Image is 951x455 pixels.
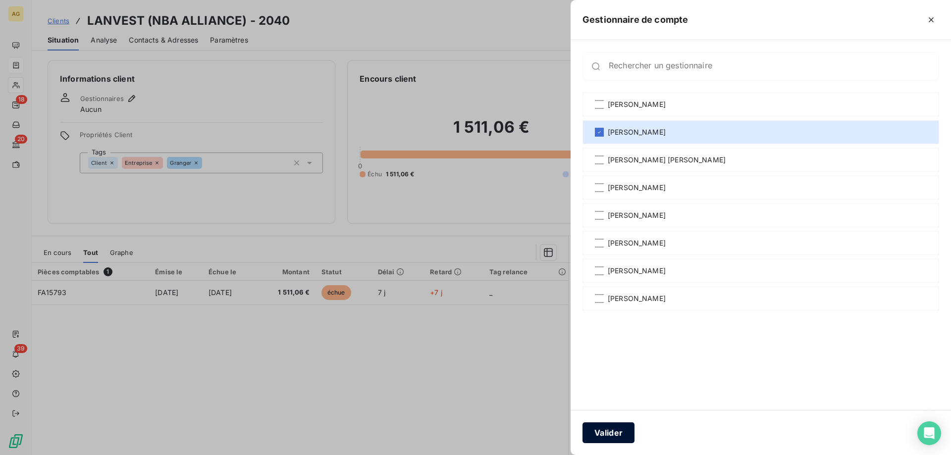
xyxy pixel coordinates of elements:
[608,294,666,303] span: [PERSON_NAME]
[608,100,666,109] span: [PERSON_NAME]
[609,61,939,71] input: placeholder
[608,238,666,248] span: [PERSON_NAME]
[917,421,941,445] div: Open Intercom Messenger
[608,210,666,220] span: [PERSON_NAME]
[608,127,666,137] span: [PERSON_NAME]
[608,266,666,276] span: [PERSON_NAME]
[582,13,688,27] h5: Gestionnaire de compte
[582,422,634,443] button: Valider
[608,155,726,165] span: [PERSON_NAME] [PERSON_NAME]
[608,183,666,193] span: [PERSON_NAME]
